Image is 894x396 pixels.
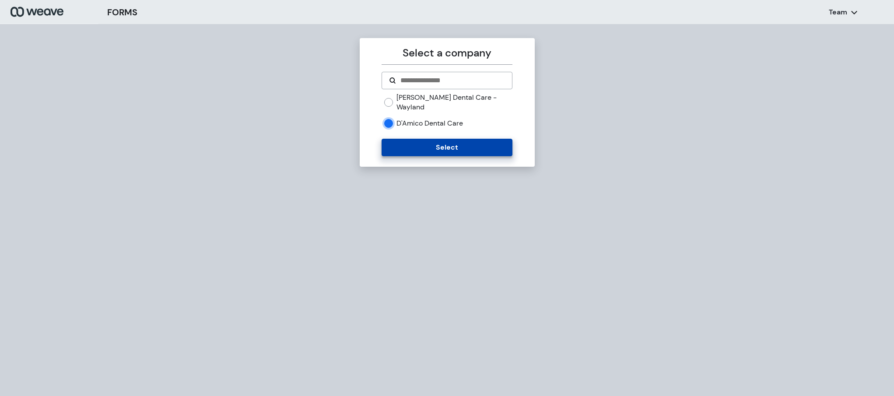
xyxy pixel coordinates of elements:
[396,93,512,112] label: [PERSON_NAME] Dental Care - Wayland
[382,139,512,156] button: Select
[382,45,512,61] p: Select a company
[400,75,505,86] input: Search
[829,7,847,17] p: Team
[396,119,463,128] label: D'Amico Dental Care
[107,6,137,19] h3: FORMS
